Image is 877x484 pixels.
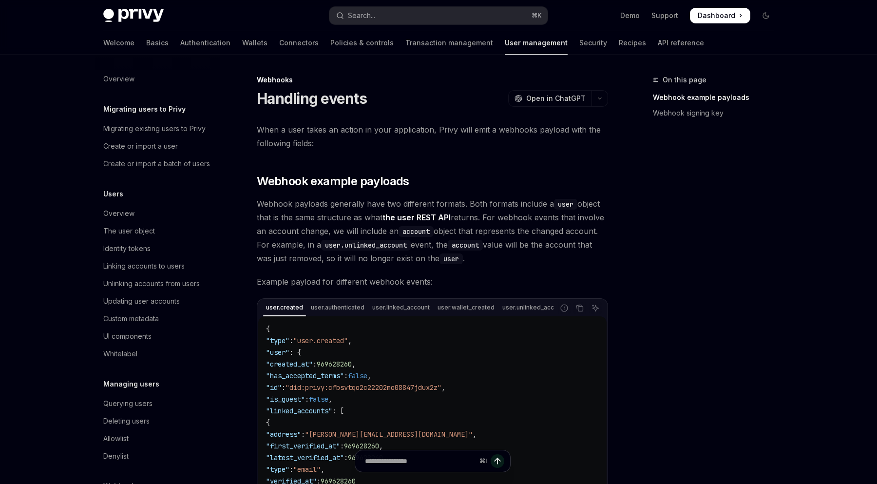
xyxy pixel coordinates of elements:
[305,395,309,404] span: :
[367,371,371,380] span: ,
[266,430,301,439] span: "address"
[558,302,571,314] button: Report incorrect code
[441,383,445,392] span: ,
[653,90,782,105] a: Webhook example payloads
[619,31,646,55] a: Recipes
[95,275,220,292] a: Unlinking accounts from users
[308,302,367,313] div: user.authenticated
[313,360,317,368] span: :
[305,430,473,439] span: "[PERSON_NAME][EMAIL_ADDRESS][DOMAIN_NAME]"
[653,105,782,121] a: Webhook signing key
[301,430,305,439] span: :
[491,454,504,468] button: Send message
[690,8,750,23] a: Dashboard
[263,302,306,313] div: user.created
[95,447,220,465] a: Denylist
[103,260,185,272] div: Linking accounts to users
[95,395,220,412] a: Querying users
[573,302,586,314] button: Copy the contents from the code block
[526,94,586,103] span: Open in ChatGPT
[95,120,220,137] a: Migrating existing users to Privy
[330,31,394,55] a: Policies & controls
[103,330,152,342] div: UI components
[317,360,352,368] span: 969628260
[103,103,186,115] h5: Migrating users to Privy
[257,197,608,265] span: Webhook payloads generally have two different formats. Both formats include a object that is the ...
[266,348,289,357] span: "user"
[103,378,159,390] h5: Managing users
[95,137,220,155] a: Create or import a user
[95,240,220,257] a: Identity tokens
[103,31,134,55] a: Welcome
[103,450,129,462] div: Denylist
[658,31,704,55] a: API reference
[499,302,570,313] div: user.unlinked_account
[321,240,411,251] code: user.unlinked_account
[282,383,286,392] span: :
[758,8,774,23] button: Toggle dark mode
[180,31,230,55] a: Authentication
[379,442,383,450] span: ,
[146,31,169,55] a: Basics
[266,360,313,368] span: "created_at"
[266,383,282,392] span: "id"
[103,208,134,219] div: Overview
[266,395,305,404] span: "is_guest"
[328,395,332,404] span: ,
[103,415,150,427] div: Deleting users
[95,257,220,275] a: Linking accounts to users
[293,336,348,345] span: "user.created"
[266,407,332,415] span: "linked_accounts"
[435,302,497,313] div: user.wallet_created
[103,225,155,237] div: The user object
[257,75,608,85] div: Webhooks
[348,371,367,380] span: false
[103,140,178,152] div: Create or import a user
[95,310,220,328] a: Custom metadata
[103,188,123,200] h5: Users
[352,360,356,368] span: ,
[554,199,577,210] code: user
[95,155,220,173] a: Create or import a batch of users
[651,11,678,20] a: Support
[344,442,379,450] span: 969628260
[266,442,340,450] span: "first_verified_at"
[663,74,706,86] span: On this page
[439,253,463,264] code: user
[473,430,477,439] span: ,
[103,313,159,325] div: Custom metadata
[266,418,270,427] span: {
[103,348,137,360] div: Whitelabel
[289,348,301,357] span: : {
[332,407,344,415] span: : [
[95,205,220,222] a: Overview
[266,325,270,333] span: {
[698,11,735,20] span: Dashboard
[257,90,367,107] h1: Handling events
[344,371,348,380] span: :
[289,336,293,345] span: :
[103,123,206,135] div: Migrating existing users to Privy
[266,371,344,380] span: "has_accepted_terms"
[257,275,608,289] span: Example payload for different webhook events:
[399,226,434,237] code: account
[103,243,151,254] div: Identity tokens
[103,433,129,445] div: Allowlist
[95,430,220,447] a: Allowlist
[257,123,608,150] span: When a user takes an action in your application, Privy will emit a webhooks payload with the foll...
[103,398,153,409] div: Querying users
[242,31,267,55] a: Wallets
[95,70,220,88] a: Overview
[103,73,134,85] div: Overview
[348,10,375,21] div: Search...
[589,302,602,314] button: Ask AI
[95,412,220,430] a: Deleting users
[448,240,483,251] code: account
[103,9,164,22] img: dark logo
[405,31,493,55] a: Transaction management
[95,328,220,345] a: UI components
[505,31,568,55] a: User management
[309,395,328,404] span: false
[532,12,542,19] span: ⌘ K
[286,383,441,392] span: "did:privy:cfbsvtqo2c22202mo08847jdux2z"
